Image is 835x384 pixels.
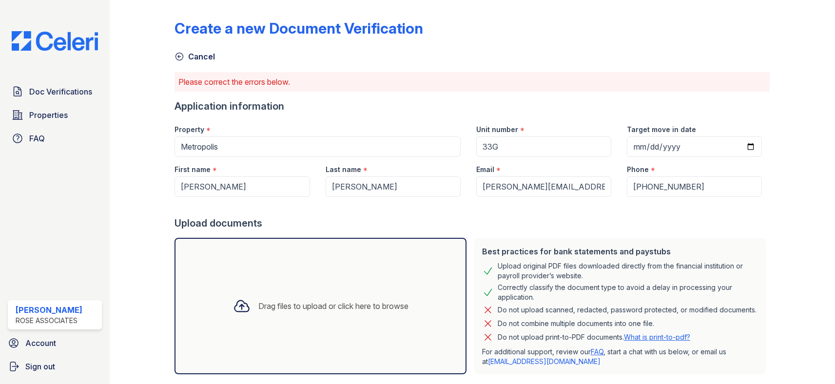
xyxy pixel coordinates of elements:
[591,347,603,356] a: FAQ
[175,216,770,230] div: Upload documents
[8,105,102,125] a: Properties
[498,304,757,316] div: Do not upload scanned, redacted, password protected, or modified documents.
[29,86,92,97] span: Doc Verifications
[482,347,758,366] p: For additional support, review our , start a chat with us below, or email us at
[8,82,102,101] a: Doc Verifications
[175,165,211,174] label: First name
[627,125,696,134] label: Target move in date
[25,361,55,372] span: Sign out
[258,300,408,312] div: Drag files to upload or click here to browse
[8,129,102,148] a: FAQ
[175,99,770,113] div: Application information
[4,333,106,353] a: Account
[624,333,690,341] a: What is print-to-pdf?
[476,125,518,134] label: Unit number
[498,261,758,281] div: Upload original PDF files downloaded directly from the financial institution or payroll provider’...
[29,133,45,144] span: FAQ
[25,337,56,349] span: Account
[178,76,766,88] p: Please correct the errors below.
[488,357,601,365] a: [EMAIL_ADDRESS][DOMAIN_NAME]
[498,283,758,302] div: Correctly classify the document type to avoid a delay in processing your application.
[16,316,82,326] div: Rose Associates
[4,357,106,376] a: Sign out
[498,332,690,342] p: Do not upload print-to-PDF documents.
[4,31,106,51] img: CE_Logo_Blue-a8612792a0a2168367f1c8372b55b34899dd931a85d93a1a3d3e32e68fde9ad4.png
[175,51,215,62] a: Cancel
[175,19,423,37] div: Create a new Document Verification
[175,125,204,134] label: Property
[498,318,654,329] div: Do not combine multiple documents into one file.
[29,109,68,121] span: Properties
[326,165,361,174] label: Last name
[482,246,758,257] div: Best practices for bank statements and paystubs
[16,304,82,316] div: [PERSON_NAME]
[627,165,649,174] label: Phone
[476,165,494,174] label: Email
